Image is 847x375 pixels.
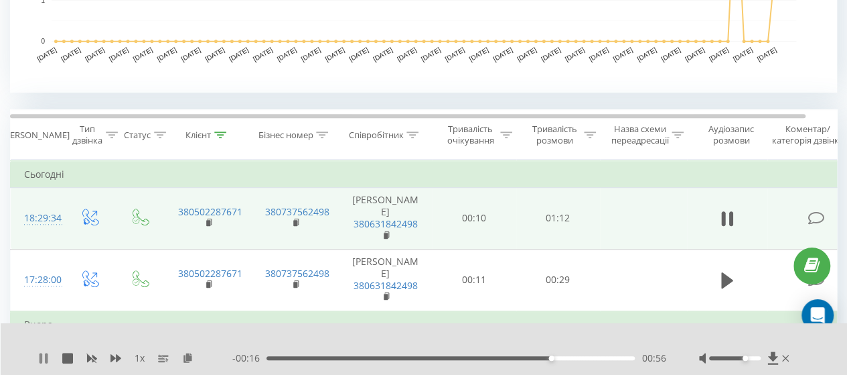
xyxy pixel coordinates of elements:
[354,279,418,292] a: 380631842498
[185,129,211,141] div: Клієнт
[276,46,298,62] text: [DATE]
[232,352,266,365] span: - 00:16
[641,352,666,365] span: 00:56
[124,129,151,141] div: Статус
[468,46,490,62] text: [DATE]
[132,46,154,62] text: [DATE]
[420,46,442,62] text: [DATE]
[156,46,178,62] text: [DATE]
[258,129,313,141] div: Бізнес номер
[339,249,433,311] td: [PERSON_NAME]
[252,46,274,62] text: [DATE]
[372,46,394,62] text: [DATE]
[564,46,586,62] text: [DATE]
[24,267,51,293] div: 17:28:00
[265,205,329,218] a: 380737562498
[516,249,600,311] td: 00:29
[433,188,516,250] td: 00:10
[635,46,658,62] text: [DATE]
[540,46,562,62] text: [DATE]
[339,188,433,250] td: [PERSON_NAME]
[528,123,581,146] div: Тривалість розмови
[24,205,51,231] div: 18:29:34
[228,46,250,62] text: [DATE]
[732,46,754,62] text: [DATE]
[108,46,130,62] text: [DATE]
[41,38,45,45] text: 0
[354,217,418,230] a: 380631842498
[178,205,242,218] a: 380502287671
[60,46,82,62] text: [DATE]
[756,46,778,62] text: [DATE]
[743,356,748,361] div: Accessibility label
[204,46,226,62] text: [DATE]
[611,123,668,146] div: Назва схеми переадресації
[35,46,58,62] text: [DATE]
[433,249,516,311] td: 00:11
[444,46,466,62] text: [DATE]
[348,46,370,62] text: [DATE]
[684,46,706,62] text: [DATE]
[801,299,834,331] div: Open Intercom Messenger
[444,123,497,146] div: Тривалість очікування
[324,46,346,62] text: [DATE]
[708,46,730,62] text: [DATE]
[769,123,847,146] div: Коментар/категорія дзвінка
[348,129,403,141] div: Співробітник
[588,46,610,62] text: [DATE]
[179,46,202,62] text: [DATE]
[72,123,102,146] div: Тип дзвінка
[84,46,106,62] text: [DATE]
[2,129,70,141] div: [PERSON_NAME]
[300,46,322,62] text: [DATE]
[396,46,418,62] text: [DATE]
[265,267,329,280] a: 380737562498
[516,46,538,62] text: [DATE]
[660,46,682,62] text: [DATE]
[516,188,600,250] td: 01:12
[612,46,634,62] text: [DATE]
[135,352,145,365] span: 1 x
[178,267,242,280] a: 380502287671
[548,356,554,361] div: Accessibility label
[491,46,514,62] text: [DATE]
[698,123,763,146] div: Аудіозапис розмови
